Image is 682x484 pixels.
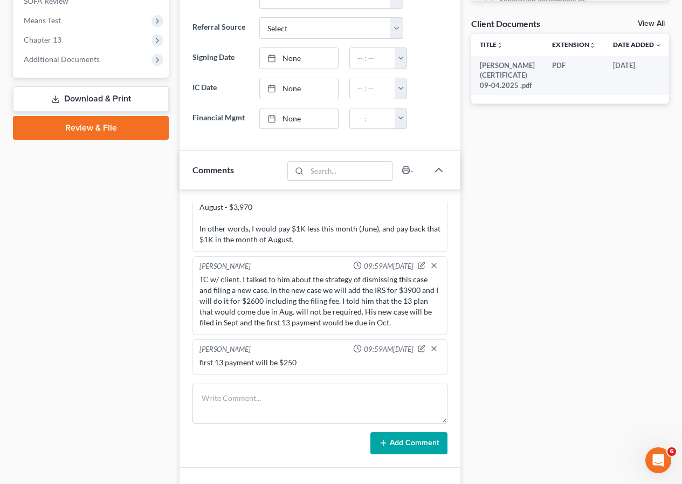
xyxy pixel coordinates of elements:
span: Comments [192,165,234,175]
a: None [260,108,339,129]
button: Add Comment [370,432,447,455]
div: [PERSON_NAME] [199,261,251,272]
i: unfold_more [589,42,596,49]
div: TC w/ client. I talked to him about the strategy of dismissing this case and filing a new case. I... [199,274,440,328]
td: [DATE] [604,56,670,95]
div: first 13 payment will be $250 [199,357,440,368]
input: -- : -- [350,108,395,129]
span: 09:59AM[DATE] [364,344,414,355]
a: Extensionunfold_more [552,40,596,49]
a: Download & Print [13,86,169,112]
div: Client Documents [471,18,540,29]
label: IC Date [187,78,253,99]
i: expand_more [655,42,662,49]
input: -- : -- [350,78,395,99]
span: Additional Documents [24,54,100,64]
i: unfold_more [497,42,503,49]
div: TC w/ client I have some expenses coming up this month, so I would like to request to adjust the ... [199,159,440,245]
label: Signing Date [187,47,253,69]
span: 09:59AM[DATE] [364,261,414,271]
a: Review & File [13,116,169,140]
span: Means Test [24,16,61,25]
div: [PERSON_NAME] [199,344,251,355]
span: 6 [667,447,676,456]
input: Search... [307,162,393,180]
a: Date Added expand_more [613,40,662,49]
iframe: Intercom live chat [645,447,671,473]
label: Referral Source [187,17,253,39]
a: View All [638,20,665,28]
td: PDF [543,56,604,95]
a: Titleunfold_more [480,40,503,49]
a: None [260,78,339,99]
td: [PERSON_NAME] (CERTIFICATE) 09-04.2025 .pdf [471,56,543,95]
label: Financial Mgmt [187,108,253,129]
a: None [260,48,339,69]
span: Chapter 13 [24,35,61,44]
input: -- : -- [350,48,395,69]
